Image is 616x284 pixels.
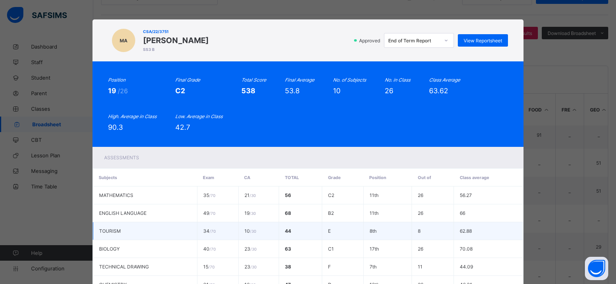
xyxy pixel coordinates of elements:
[418,192,423,198] span: 26
[460,228,472,234] span: 62.88
[143,47,209,52] span: SS3 B
[244,192,256,198] span: 21
[203,210,215,216] span: 49
[358,38,382,44] span: Approved
[99,210,147,216] span: ENGLISH LANGUAGE
[209,193,215,198] span: / 70
[143,36,209,45] span: [PERSON_NAME]
[418,210,423,216] span: 26
[285,246,291,252] span: 63
[285,192,291,198] span: 56
[328,175,341,180] span: Grade
[328,228,331,234] span: E
[460,175,489,180] span: Class average
[328,264,331,270] span: F
[203,175,214,180] span: Exam
[460,246,473,252] span: 70.08
[203,246,216,252] span: 40
[250,247,257,251] span: / 30
[99,264,149,270] span: TECHNICAL DRAWING
[208,265,215,269] span: / 70
[418,175,431,180] span: Out of
[464,38,502,44] span: View Reportsheet
[244,175,250,180] span: CA
[369,175,386,180] span: Position
[429,87,448,95] span: 63.62
[285,210,291,216] span: 68
[418,228,421,234] span: 8
[104,155,139,160] span: Assessments
[241,87,255,95] span: 538
[250,193,256,198] span: / 30
[120,38,127,44] span: MA
[328,246,334,252] span: C1
[418,246,423,252] span: 26
[203,192,215,198] span: 35
[175,77,200,83] i: Final Grade
[250,211,256,216] span: / 30
[99,246,120,252] span: BIOLOGY
[328,192,334,198] span: C2
[285,87,300,95] span: 53.8
[250,229,256,233] span: / 30
[108,113,157,119] i: High. Average in Class
[388,38,440,44] div: End of Term Report
[370,192,379,198] span: 11th
[108,87,118,95] span: 19
[418,264,422,270] span: 11
[370,264,377,270] span: 7th
[285,77,314,83] i: Final Average
[99,192,133,198] span: MATHEMATICS
[285,264,291,270] span: 38
[370,246,379,252] span: 17th
[108,123,123,131] span: 90.3
[244,246,257,252] span: 23
[333,87,340,95] span: 10
[250,265,257,269] span: / 30
[370,228,377,234] span: 8th
[203,228,216,234] span: 34
[333,77,366,83] i: No. of Subjects
[203,264,215,270] span: 15
[460,210,465,216] span: 66
[429,77,460,83] i: Class Average
[285,228,291,234] span: 44
[370,210,379,216] span: 11th
[175,113,223,119] i: Low. Average in Class
[385,77,410,83] i: No. in Class
[108,77,126,83] i: Position
[244,210,256,216] span: 19
[175,87,185,95] span: C2
[244,264,257,270] span: 23
[209,229,216,233] span: / 70
[209,247,216,251] span: / 70
[285,175,299,180] span: Total
[244,228,256,234] span: 10
[385,87,393,95] span: 26
[209,211,215,216] span: / 70
[460,192,472,198] span: 56.27
[99,175,117,180] span: Subjects
[585,257,608,280] button: Open asap
[143,29,209,34] span: CSA/22/3751
[99,228,121,234] span: TOURISM
[118,87,128,95] span: /26
[175,123,190,131] span: 42.7
[241,77,266,83] i: Total Score
[328,210,334,216] span: B2
[460,264,473,270] span: 44.09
